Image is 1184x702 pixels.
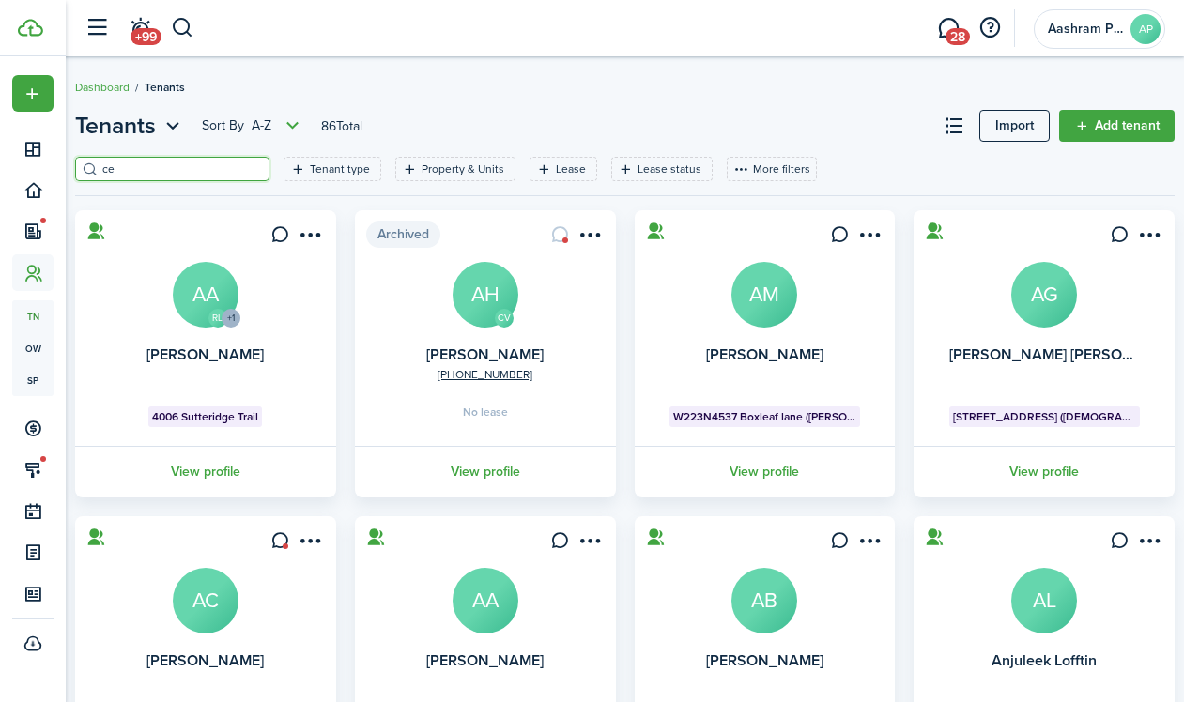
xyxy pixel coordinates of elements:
[1059,110,1175,142] a: Add tenant
[731,262,797,328] a: AM
[575,225,605,251] button: Open menu
[673,408,856,425] span: W223N4537 Boxleaf lane ([PERSON_NAME])
[992,649,1097,671] a: Anjuleek Lofftin
[173,262,238,328] a: AA
[146,649,264,671] a: [PERSON_NAME]
[530,157,597,181] filter-tag: Open filter
[422,160,504,177] filter-tag-label: Property & Units
[611,157,713,181] filter-tag: Open filter
[75,109,185,143] button: Tenants
[632,446,899,497] a: View profile
[145,79,185,96] span: Tenants
[122,5,158,53] a: Notifications
[426,343,544,365] a: [PERSON_NAME]
[12,75,54,112] button: Open menu
[1133,531,1163,557] button: Open menu
[202,114,304,137] button: Sort byA-Z
[453,568,518,633] a: AA
[310,160,370,177] filter-tag-label: Tenant type
[252,116,271,135] span: A-Z
[173,568,238,633] a: AC
[98,160,263,178] input: Search here...
[706,343,823,365] a: [PERSON_NAME]
[152,408,258,425] span: 4006 Sutteridge Trail
[426,649,544,671] a: [PERSON_NAME]
[222,309,240,328] avatar-counter: +1
[946,28,970,45] span: 28
[146,343,264,365] a: [PERSON_NAME]
[352,446,619,497] a: View profile
[75,109,156,143] span: Tenants
[12,364,54,396] a: sp
[438,366,532,383] a: [PHONE_NUMBER]
[18,19,43,37] img: TenantCloud
[75,79,130,96] a: Dashboard
[72,446,339,497] a: View profile
[911,446,1177,497] a: View profile
[953,408,1136,425] span: [STREET_ADDRESS] ([DEMOGRAPHIC_DATA])
[495,309,514,328] avatar-text: CV
[1048,23,1123,36] span: Aashram Property Management
[75,109,185,143] button: Open menu
[1130,14,1161,44] avatar-text: AP
[974,12,1006,44] button: Open resource center
[202,114,304,137] button: Open menu
[575,531,605,557] button: Open menu
[853,531,884,557] button: Open menu
[853,225,884,251] button: Open menu
[463,406,508,418] span: No lease
[321,116,362,136] header-page-total: 86 Total
[295,225,325,251] button: Open menu
[12,300,54,332] a: tn
[208,309,227,328] avatar-text: RL
[731,568,797,633] a: AB
[12,332,54,364] a: ow
[1011,262,1077,328] a: AG
[366,221,440,248] span: Archived
[295,531,325,557] button: Open menu
[453,262,518,328] a: AH
[79,10,115,46] button: Open sidebar
[1011,568,1077,633] a: AL
[638,160,701,177] filter-tag-label: Lease status
[930,5,966,53] a: Messaging
[979,110,1050,142] a: Import
[1133,225,1163,251] button: Open menu
[131,28,161,45] span: +99
[556,160,586,177] filter-tag-label: Lease
[202,116,252,135] span: Sort by
[727,157,817,181] button: More filters
[284,157,381,181] filter-tag: Open filter
[171,12,194,44] button: Search
[395,157,515,181] filter-tag: Open filter
[706,649,823,671] a: [PERSON_NAME]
